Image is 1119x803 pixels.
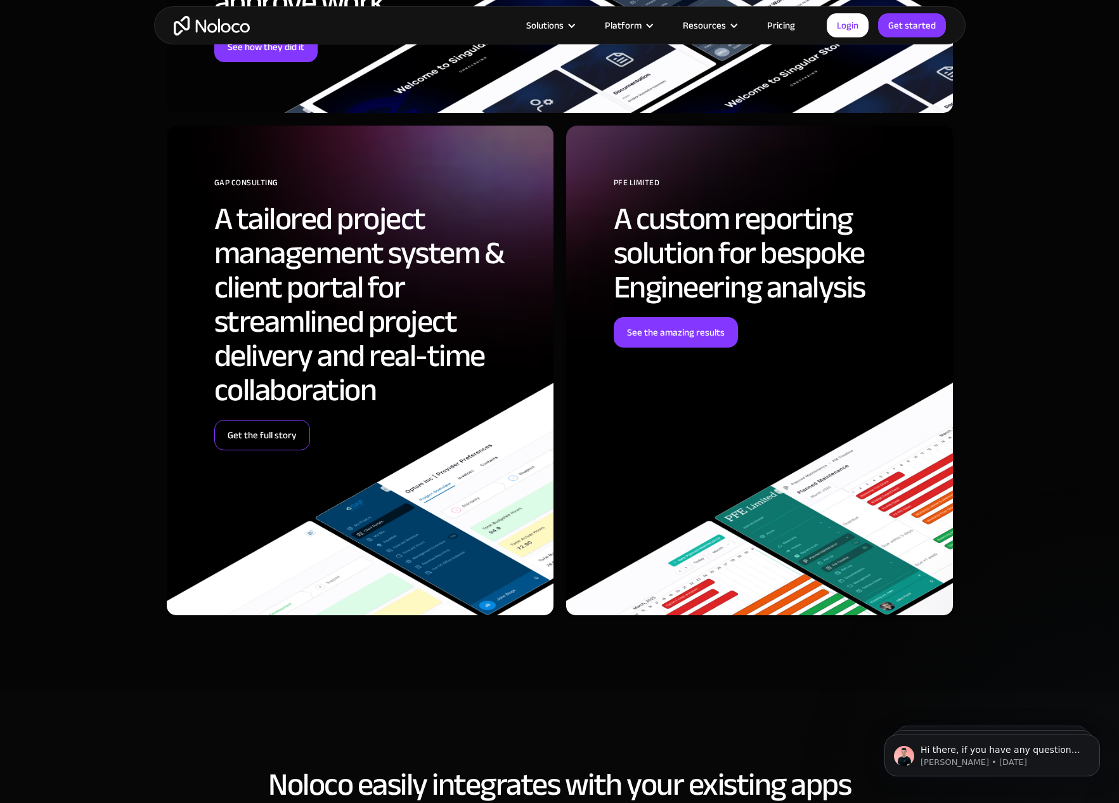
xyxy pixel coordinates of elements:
[667,17,751,34] div: Resources
[214,173,534,202] div: GAP Consulting
[174,16,250,36] a: home
[510,17,589,34] div: Solutions
[214,420,310,450] a: Get the full story
[683,17,726,34] div: Resources
[865,708,1119,797] iframe: Intercom notifications message
[614,202,934,304] h2: A custom reporting solution for bespoke Engineering analysis
[751,17,811,34] a: Pricing
[614,317,738,348] a: See the amazing results
[214,202,534,407] h2: A tailored project management system & client portal for streamlined project delivery and real-ti...
[605,17,642,34] div: Platform
[614,173,934,202] div: PFE Limited
[167,767,953,802] h2: Noloco easily integrates with your existing apps
[589,17,667,34] div: Platform
[878,13,946,37] a: Get started
[526,17,564,34] div: Solutions
[827,13,869,37] a: Login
